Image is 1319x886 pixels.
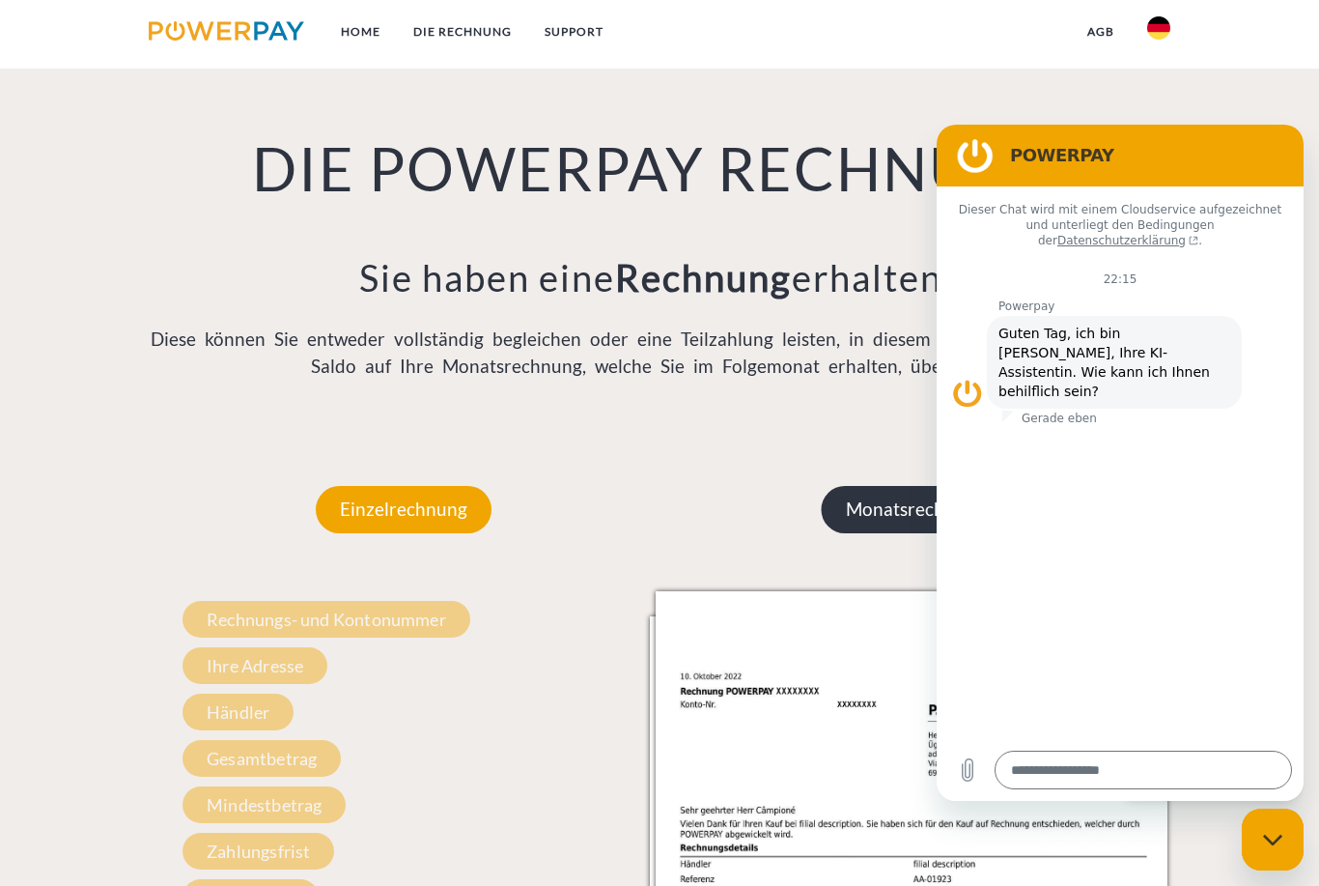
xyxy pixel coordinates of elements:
img: de [1147,16,1170,40]
span: Gesamtbetrag [182,740,341,777]
h1: DIE POWERPAY RECHNUNG [148,132,1172,207]
h3: Sie haben eine erhalten? [148,255,1172,301]
span: Ihre Adresse [182,647,327,684]
p: Einzelrechnung [316,486,491,532]
a: DIE RECHNUNG [397,14,528,49]
iframe: Messaging-Fenster [937,125,1304,801]
span: Rechnungs- und Kontonummer [182,601,470,638]
iframe: Schaltfläche zum Öffnen des Messaging-Fensters; Konversation läuft [1242,809,1304,871]
b: Rechnung [615,255,792,300]
span: Mindestbetrag [182,786,346,823]
a: SUPPORT [528,14,620,49]
a: agb [1071,14,1131,49]
span: Händler [182,694,294,730]
p: Monatsrechnung [822,486,1010,532]
img: logo-powerpay.svg [149,21,304,41]
a: Home [324,14,397,49]
p: Diese können Sie entweder vollständig begleichen oder eine Teilzahlung leisten, in diesem Fall wi... [148,326,1172,381]
span: Zahlungsfrist [182,833,334,870]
